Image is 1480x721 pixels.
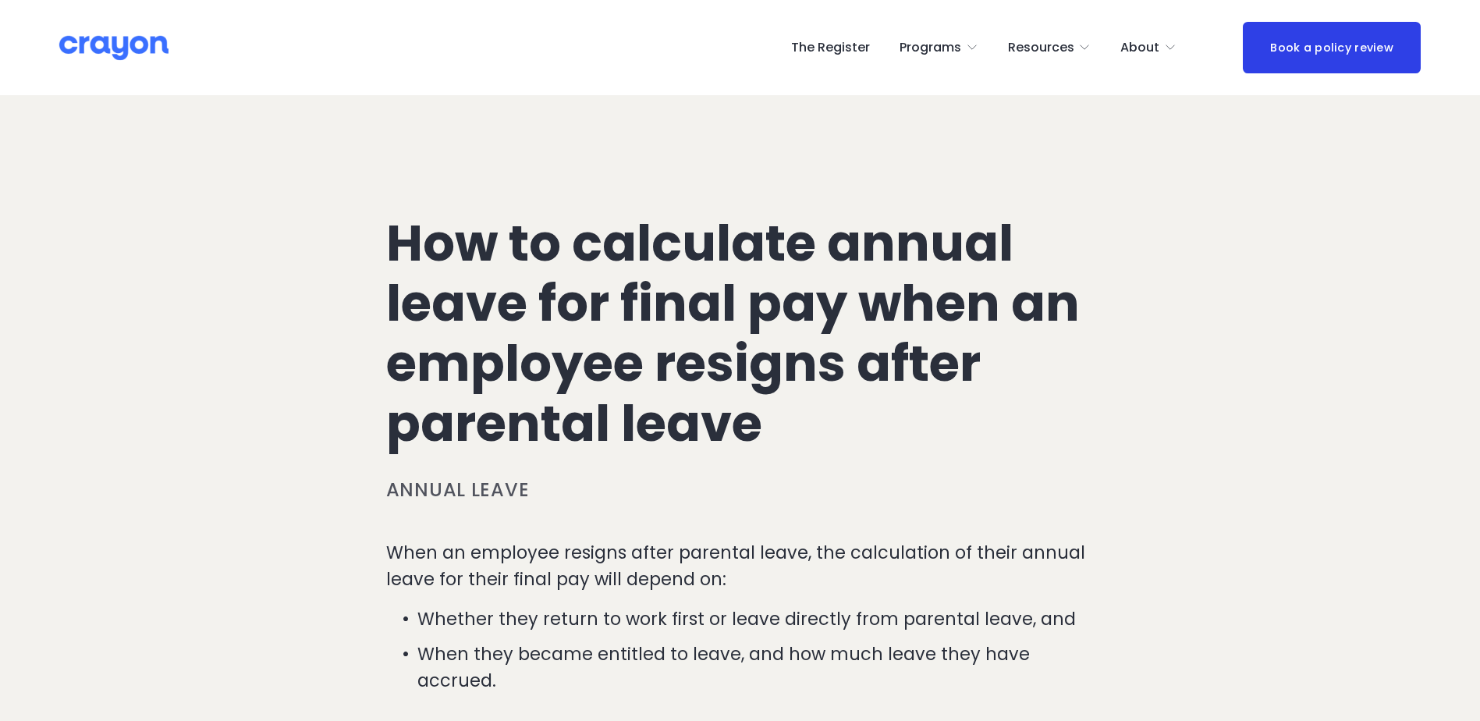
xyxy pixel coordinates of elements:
[1120,37,1159,59] span: About
[417,606,1095,633] p: Whether they return to work first or leave directly from parental leave, and
[386,540,1095,592] p: When an employee resigns after parental leave, the calculation of their annual leave for their fi...
[386,214,1095,453] h1: How to calculate annual leave for final pay when an employee resigns after parental leave
[1008,37,1074,59] span: Resources
[791,35,870,60] a: The Register
[1008,35,1091,60] a: folder dropdown
[59,34,169,62] img: Crayon
[900,37,961,59] span: Programs
[417,641,1095,694] p: When they became entitled to leave, and how much leave they have accrued.
[1120,35,1177,60] a: folder dropdown
[386,477,530,503] a: Annual leave
[900,35,978,60] a: folder dropdown
[1243,22,1421,73] a: Book a policy review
